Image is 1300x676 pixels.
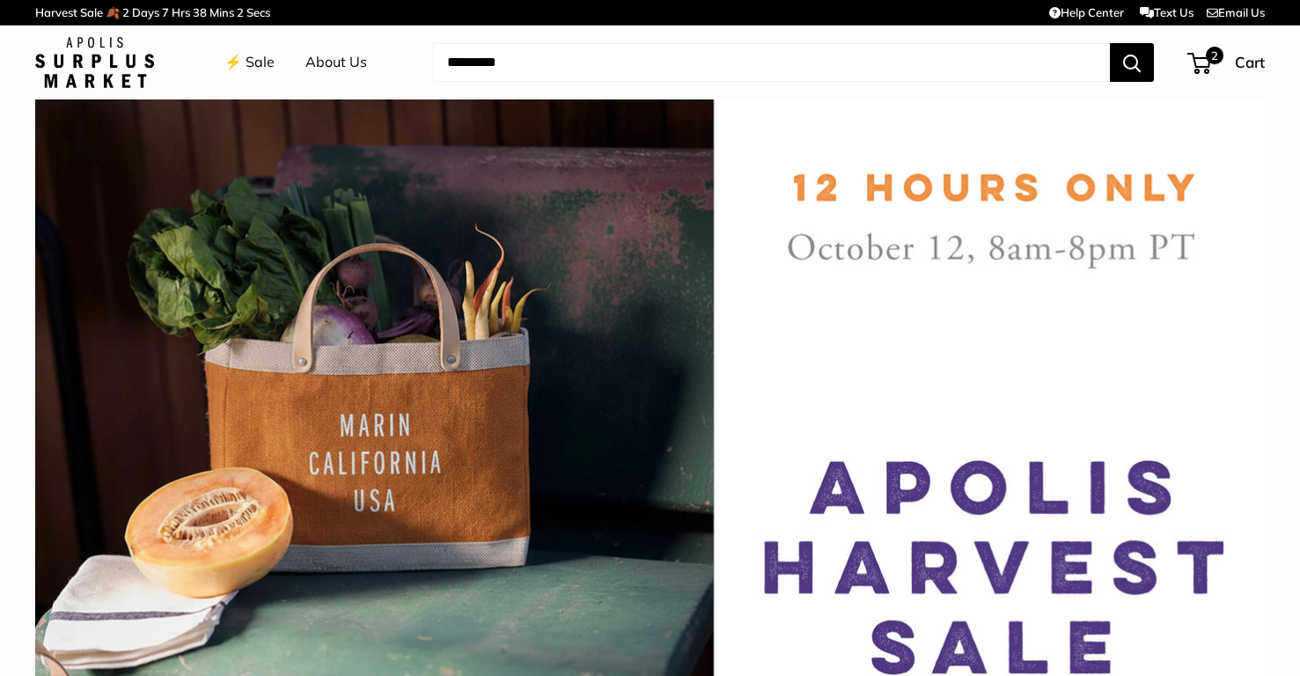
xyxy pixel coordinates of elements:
[1140,5,1194,19] a: Text Us
[1049,5,1124,19] a: Help Center
[305,49,367,76] a: About Us
[1110,43,1154,82] button: Search
[224,49,275,76] a: ⚡️ Sale
[1189,48,1265,77] a: 2 Cart
[122,5,129,19] span: 2
[1207,5,1265,19] a: Email Us
[162,5,169,19] span: 7
[132,5,159,19] span: Days
[246,5,270,19] span: Secs
[433,43,1110,82] input: Search...
[1235,53,1265,71] span: Cart
[172,5,190,19] span: Hrs
[35,37,154,88] img: Apolis: Surplus Market
[209,5,234,19] span: Mins
[1206,47,1223,64] span: 2
[237,5,244,19] span: 2
[193,5,207,19] span: 38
